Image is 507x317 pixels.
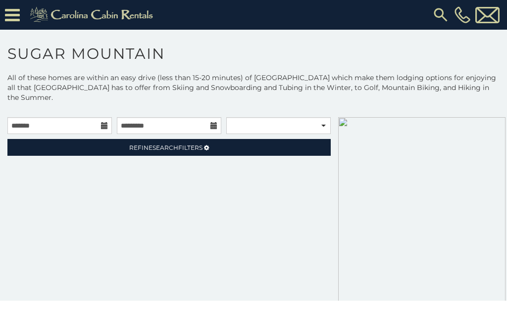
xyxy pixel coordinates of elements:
[129,144,203,151] span: Refine Filters
[152,144,178,151] span: Search
[7,139,331,156] a: RefineSearchFilters
[432,6,450,24] img: search-regular.svg
[452,6,473,23] a: [PHONE_NUMBER]
[25,5,161,25] img: Khaki-logo.png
